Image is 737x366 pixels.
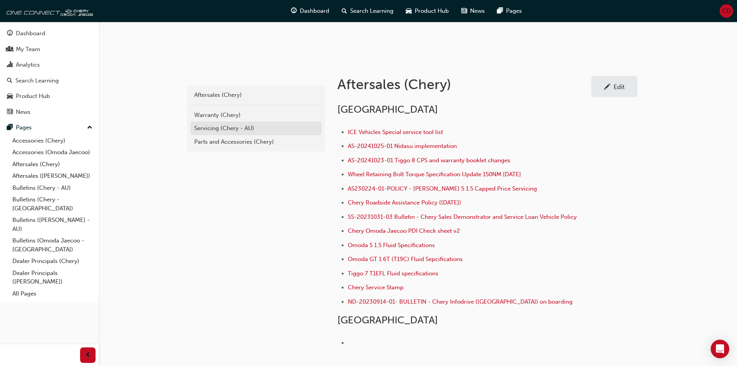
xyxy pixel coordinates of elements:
span: [GEOGRAPHIC_DATA] [337,314,438,326]
span: prev-icon [85,351,91,360]
span: people-icon [7,46,13,53]
span: chart-icon [7,62,13,69]
a: ICE Vehicles Special service tool list [348,129,443,136]
a: guage-iconDashboard [285,3,335,19]
span: Pages [506,7,522,15]
a: AS230224-01-POLICY - [PERSON_NAME] 5 1.5 Capped Price Servicing [348,185,537,192]
span: News [470,7,485,15]
div: News [16,108,31,117]
a: Omoda GT 1.6T (T19C) Fluid Sepcifications [348,256,463,263]
span: news-icon [461,6,467,16]
div: Aftersales (Chery) [194,91,318,100]
span: news-icon [7,109,13,116]
span: pages-icon [7,124,13,131]
span: pencil-icon [604,84,610,91]
div: Analytics [16,60,40,69]
a: Dashboard [3,26,96,41]
span: search-icon [7,77,12,84]
a: Search Learning [3,74,96,88]
button: Pages [3,120,96,135]
h1: Aftersales (Chery) [337,76,591,93]
a: AS-20241025-01 Nidasu implementation [348,143,457,149]
a: Bulletins ([PERSON_NAME] - AU) [9,214,96,235]
a: Aftersales ([PERSON_NAME]) [9,170,96,182]
a: Dealer Principals ([PERSON_NAME]) [9,267,96,288]
a: SS-20231031-03 Bulletin - Chery Sales Demonstrator and Service Loan Vehicle Policy [348,213,577,220]
div: My Team [16,45,40,54]
a: Parts and Accessories (Chery) [190,135,322,149]
div: Edit [614,83,625,91]
a: Chery Omoda Jaecoo PDI Check sheet v2 [348,227,460,234]
span: CD [722,7,731,15]
span: car-icon [406,6,412,16]
div: Search Learning [15,76,59,85]
a: news-iconNews [455,3,491,19]
a: Wheel Retaining Bolt Torque Specification Update 150NM [DATE] [348,171,521,178]
a: AS-20241023-01 Tiggo 8 CPS and warranty booklet changes [348,157,510,164]
button: CD [720,4,733,18]
span: Product Hub [415,7,449,15]
div: Pages [16,123,32,132]
a: Warranty (Chery) [190,108,322,122]
a: Bulletins (Chery - [GEOGRAPHIC_DATA]) [9,194,96,214]
span: Search Learning [350,7,393,15]
img: oneconnect [4,3,93,19]
button: DashboardMy TeamAnalyticsSearch LearningProduct HubNews [3,25,96,120]
a: Edit [591,76,638,97]
span: car-icon [7,93,13,100]
a: My Team [3,42,96,57]
a: Accessories (Omoda Jaecoo) [9,146,96,158]
span: up-icon [87,123,92,133]
a: Dealer Principals (Chery) [9,255,96,267]
a: Accessories (Chery) [9,135,96,147]
a: Omoda 5 1.5 Fluid Specifications [348,242,435,249]
a: Chery Service Stamp [348,284,404,291]
a: Servicing (Chery - AU) [190,122,322,135]
a: News [3,105,96,119]
a: Aftersales (Chery) [190,88,322,102]
a: Chery Roadside Assistance Policy ([DATE]) [348,199,461,206]
div: Parts and Accessories (Chery) [194,137,318,146]
a: car-iconProduct Hub [400,3,455,19]
div: Dashboard [16,29,45,38]
span: [GEOGRAPHIC_DATA] [337,103,438,115]
span: guage-icon [7,30,13,37]
a: Analytics [3,58,96,72]
span: guage-icon [291,6,297,16]
a: Product Hub [3,89,96,103]
span: search-icon [342,6,347,16]
a: ND-20230914-01- BULLETIN - Chery Infodrive ([GEOGRAPHIC_DATA]) on boarding [348,298,573,305]
a: search-iconSearch Learning [335,3,400,19]
div: Warranty (Chery) [194,111,318,120]
div: Servicing (Chery - AU) [194,124,318,133]
a: All Pages [9,288,96,300]
a: Aftersales (Chery) [9,158,96,170]
a: Tiggo 7 T1EFL Fluid specifications [348,270,438,277]
span: pages-icon [497,6,503,16]
a: pages-iconPages [491,3,528,19]
div: Open Intercom Messenger [711,340,729,358]
a: Bulletins (Omoda Jaecoo - [GEOGRAPHIC_DATA]) [9,235,96,255]
div: Product Hub [16,92,50,101]
a: Bulletins (Chery - AU) [9,182,96,194]
span: Dashboard [300,7,329,15]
